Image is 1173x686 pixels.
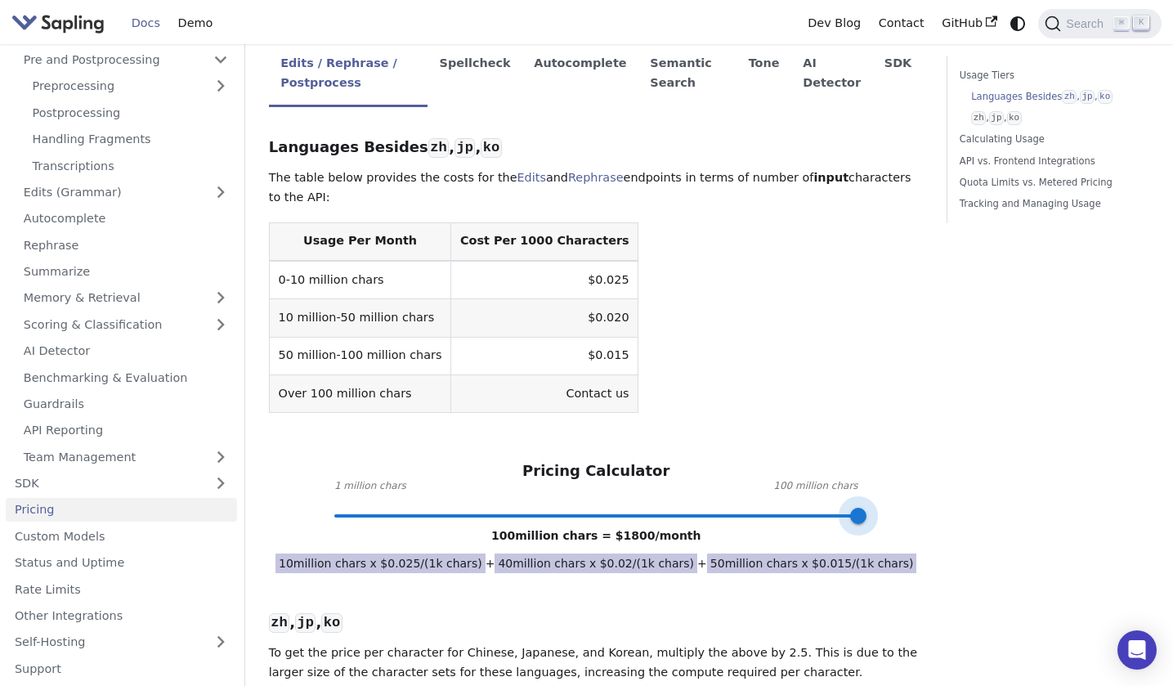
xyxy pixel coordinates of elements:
[15,339,237,363] a: AI Detector
[1038,9,1161,38] button: Search (Command+K)
[1117,630,1157,670] div: Open Intercom Messenger
[960,175,1144,191] a: Quota Limits vs. Metered Pricing
[15,48,237,72] a: Pre and Postprocessing
[872,43,923,107] li: SDK
[15,365,237,389] a: Benchmarking & Evaluation
[11,11,110,35] a: Sapling.ai
[791,43,873,107] li: AI Detector
[269,375,450,413] td: Over 100 million chars
[522,43,638,107] li: Autocomplete
[568,171,624,184] a: Rephrase
[933,11,1005,36] a: GitHub
[428,43,522,107] li: Spellcheck
[638,43,736,107] li: Semantic Search
[11,11,105,35] img: Sapling.ai
[15,419,237,442] a: API Reporting
[495,554,697,573] span: 40 million chars x $ 0.02 /(1k chars)
[1080,90,1095,104] code: jp
[736,43,791,107] li: Tone
[971,110,1138,126] a: zh,jp,ko
[204,472,237,495] button: Expand sidebar category 'SDK'
[799,11,869,36] a: Dev Blog
[960,68,1144,83] a: Usage Tiers
[15,312,237,336] a: Scoring & Classification
[6,657,237,680] a: Support
[269,43,428,107] li: Edits / Rephrase / Postprocess
[269,613,289,633] code: zh
[454,138,475,158] code: jp
[24,128,237,151] a: Handling Fragments
[269,299,450,337] td: 10 million-50 million chars
[451,375,638,413] td: Contact us
[1007,111,1022,125] code: ko
[269,168,924,208] p: The table below provides the costs for the and endpoints in terms of number of characters to the ...
[773,478,857,495] span: 100 million chars
[481,138,501,158] code: ko
[6,630,237,654] a: Self-Hosting
[24,101,237,124] a: Postprocessing
[491,529,701,542] span: 100 million chars = $ 1800 /month
[428,138,449,158] code: zh
[6,604,237,628] a: Other Integrations
[24,74,237,98] a: Preprocessing
[1098,90,1113,104] code: ko
[321,613,342,633] code: ko
[1113,16,1130,31] kbd: ⌘
[334,478,406,495] span: 1 million chars
[813,171,848,184] strong: input
[15,233,237,257] a: Rephrase
[6,524,237,548] a: Custom Models
[169,11,222,36] a: Demo
[870,11,933,36] a: Contact
[15,286,237,310] a: Memory & Retrieval
[15,207,237,231] a: Autocomplete
[269,222,450,261] th: Usage Per Month
[707,554,917,573] span: 50 million chars x $ 0.015 /(1k chars)
[1133,16,1149,30] kbd: K
[451,222,638,261] th: Cost Per 1000 Characters
[522,462,669,481] h3: Pricing Calculator
[269,337,450,374] td: 50 million-100 million chars
[275,554,486,573] span: 10 million chars x $ 0.025 /(1k chars)
[269,261,450,299] td: 0-10 million chars
[123,11,169,36] a: Docs
[24,154,237,177] a: Transcriptions
[486,557,495,570] span: +
[6,551,237,575] a: Status and Uptime
[697,557,707,570] span: +
[15,392,237,416] a: Guardrails
[1061,17,1113,30] span: Search
[989,111,1004,125] code: jp
[15,260,237,284] a: Summarize
[1062,90,1077,104] code: zh
[1006,11,1030,35] button: Switch between dark and light mode (currently system mode)
[960,132,1144,147] a: Calculating Usage
[269,643,924,683] p: To get the price per character for Chinese, Japanese, and Korean, multiply the above by 2.5. This...
[269,138,924,157] h3: Languages Besides , ,
[295,613,316,633] code: jp
[517,171,546,184] a: Edits
[451,337,638,374] td: $0.015
[451,299,638,337] td: $0.020
[15,181,237,204] a: Edits (Grammar)
[15,445,237,469] a: Team Management
[971,111,986,125] code: zh
[960,196,1144,212] a: Tracking and Managing Usage
[6,498,237,522] a: Pricing
[269,613,924,632] h3: , ,
[960,154,1144,169] a: API vs. Frontend Integrations
[6,577,237,601] a: Rate Limits
[451,261,638,299] td: $0.025
[6,472,204,495] a: SDK
[971,89,1138,105] a: Languages Besideszh,jp,ko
